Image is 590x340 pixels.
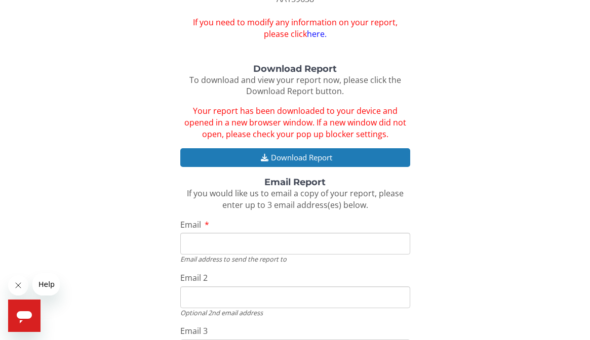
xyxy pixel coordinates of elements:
span: Email 3 [180,325,208,336]
iframe: Message from company [32,273,60,295]
span: Email [180,219,201,230]
strong: Download Report [253,63,337,74]
div: Email address to send the report to [180,254,410,264]
iframe: Close message [8,275,28,295]
a: here. [307,28,327,39]
span: To download and view your report now, please click the Download Report button. [189,74,401,97]
button: Download Report [180,148,410,167]
span: If you would like us to email a copy of your report, please enter up to 3 email address(es) below. [187,188,404,210]
iframe: Button to launch messaging window [8,300,41,332]
span: If you need to modify any information on your report, please click [180,17,410,40]
span: Email 2 [180,272,208,283]
span: Your report has been downloaded to your device and opened in a new browser window. If a new windo... [184,105,406,140]
div: Optional 2nd email address [180,308,410,317]
strong: Email Report [264,177,326,188]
